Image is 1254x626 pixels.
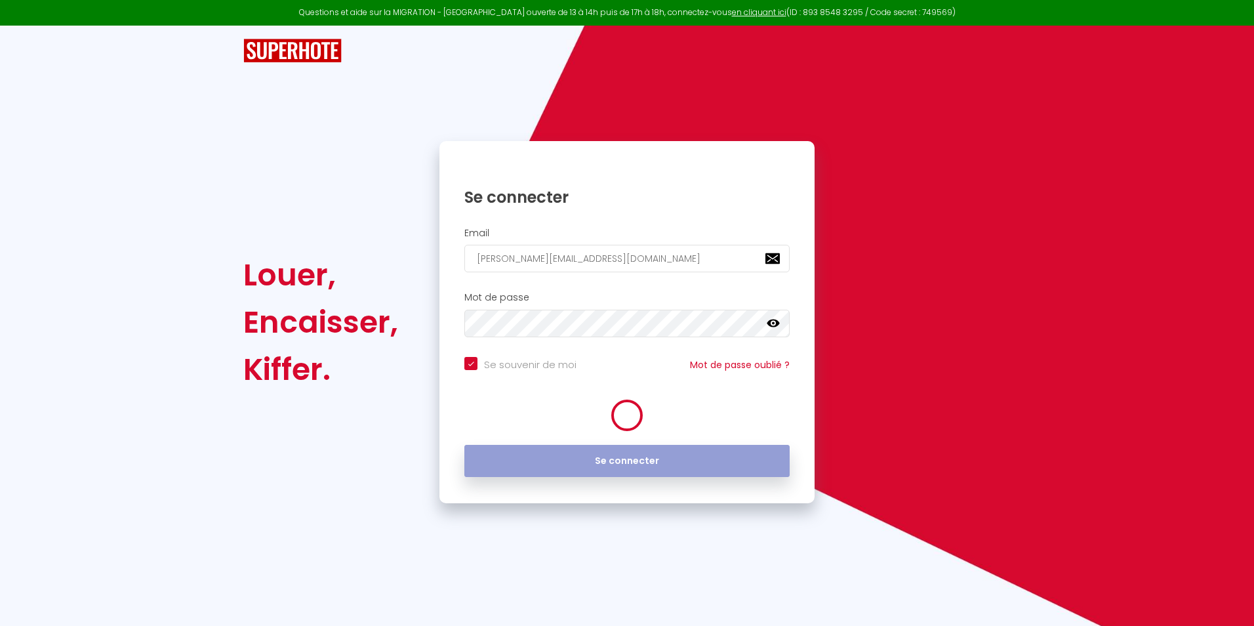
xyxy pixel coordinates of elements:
[690,358,790,371] a: Mot de passe oublié ?
[464,445,790,478] button: Se connecter
[732,7,786,18] a: en cliquant ici
[464,228,790,239] h2: Email
[243,39,342,63] img: SuperHote logo
[464,292,790,303] h2: Mot de passe
[243,346,398,393] div: Kiffer.
[243,251,398,299] div: Louer,
[243,299,398,346] div: Encaisser,
[464,187,790,207] h1: Se connecter
[464,245,790,272] input: Ton Email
